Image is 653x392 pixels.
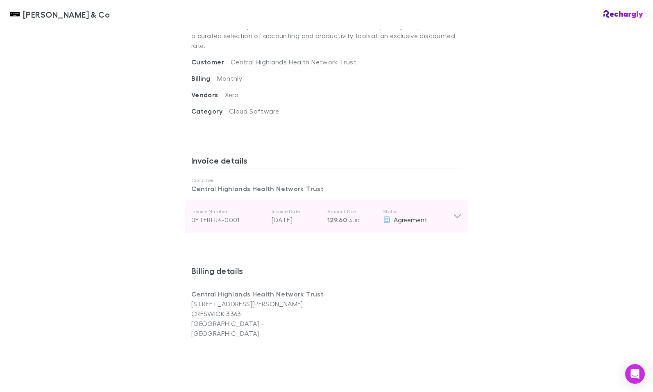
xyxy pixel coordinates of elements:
[191,91,225,99] span: Vendors
[191,184,462,194] p: Central Highlands Health Network Trust
[191,74,217,82] span: Billing
[23,8,110,21] span: [PERSON_NAME] & Co
[229,107,279,115] span: Cloud Software
[272,215,321,225] p: [DATE]
[272,208,321,215] p: Invoice Date
[327,216,347,224] span: 129.60
[217,74,243,82] span: Monthly
[191,208,265,215] p: Invoice Number
[191,319,326,338] p: [GEOGRAPHIC_DATA] - [GEOGRAPHIC_DATA]
[394,216,427,223] span: Agreement
[191,107,229,115] span: Category
[191,299,326,309] p: [STREET_ADDRESS][PERSON_NAME]
[185,200,468,233] div: Invoice Number0ETEBHJ4-0001Invoice Date[DATE]Amount Due129.60 AUDStatusAgreement
[191,215,265,225] div: 0ETEBHJ4-0001
[231,58,356,66] span: Central Highlands Health Network Trust
[327,208,376,215] p: Amount Due
[191,58,231,66] span: Customer
[191,289,326,299] p: Central Highlands Health Network Trust
[225,91,238,98] span: Xero
[191,266,462,279] h3: Billing details
[383,208,453,215] p: Status
[191,177,462,184] p: Customer
[10,9,20,19] img: Shaddock & Co's Logo
[191,309,326,319] p: CRESWICK 3363
[191,155,462,169] h3: Invoice details
[191,14,462,57] p: . The software suite subscription gives you access to a curated selection of accounting and produ...
[625,364,645,384] div: Open Intercom Messenger
[603,10,643,18] img: Rechargly Logo
[349,217,360,223] span: AUD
